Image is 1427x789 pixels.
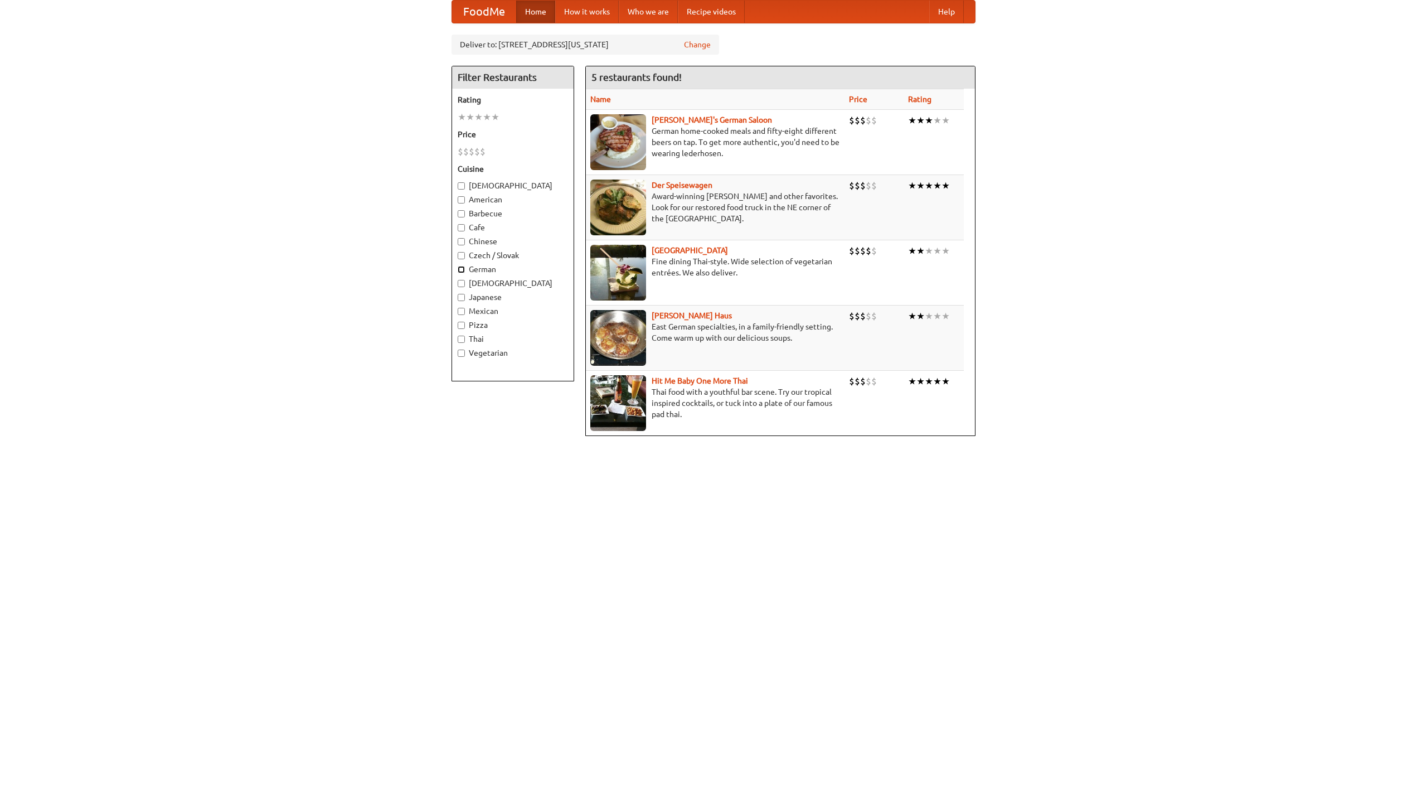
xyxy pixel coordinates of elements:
a: FoodMe [452,1,516,23]
li: $ [855,310,860,322]
li: ★ [908,180,916,192]
label: Vegetarian [458,347,568,359]
a: Help [929,1,964,23]
input: [DEMOGRAPHIC_DATA] [458,182,465,190]
li: ★ [933,375,941,388]
li: ★ [458,111,466,123]
li: $ [860,375,866,388]
li: ★ [466,111,474,123]
li: $ [866,180,871,192]
a: [PERSON_NAME] Haus [652,311,732,320]
li: ★ [941,245,950,257]
li: ★ [941,310,950,322]
li: $ [860,310,866,322]
li: $ [871,375,877,388]
input: Cafe [458,224,465,231]
input: [DEMOGRAPHIC_DATA] [458,280,465,287]
li: ★ [925,180,933,192]
li: ★ [941,114,950,127]
li: $ [849,180,855,192]
img: esthers.jpg [590,114,646,170]
li: ★ [916,180,925,192]
li: ★ [908,114,916,127]
li: $ [849,114,855,127]
a: Recipe videos [678,1,745,23]
a: Der Speisewagen [652,181,712,190]
li: ★ [916,375,925,388]
li: ★ [925,114,933,127]
li: ★ [925,245,933,257]
input: Chinese [458,238,465,245]
label: Barbecue [458,208,568,219]
label: [DEMOGRAPHIC_DATA] [458,278,568,289]
label: German [458,264,568,275]
li: $ [849,245,855,257]
li: $ [871,310,877,322]
a: Change [684,39,711,50]
li: $ [474,146,480,158]
label: Pizza [458,320,568,331]
li: $ [855,114,860,127]
li: ★ [916,310,925,322]
label: Chinese [458,236,568,247]
img: babythai.jpg [590,375,646,431]
li: ★ [916,245,925,257]
a: Who we are [619,1,678,23]
a: [PERSON_NAME]'s German Saloon [652,115,772,124]
input: Barbecue [458,210,465,217]
li: $ [480,146,486,158]
h5: Rating [458,94,568,105]
li: ★ [933,180,941,192]
input: Mexican [458,308,465,315]
li: ★ [483,111,491,123]
li: ★ [925,375,933,388]
li: $ [871,180,877,192]
li: $ [855,375,860,388]
li: $ [871,245,877,257]
li: ★ [941,180,950,192]
label: Mexican [458,306,568,317]
li: $ [849,375,855,388]
label: Czech / Slovak [458,250,568,261]
li: $ [871,114,877,127]
input: Czech / Slovak [458,252,465,259]
li: ★ [925,310,933,322]
li: $ [855,245,860,257]
label: Thai [458,333,568,345]
input: German [458,266,465,273]
img: satay.jpg [590,245,646,301]
li: ★ [908,245,916,257]
li: $ [866,114,871,127]
input: Vegetarian [458,350,465,357]
p: East German specialties, in a family-friendly setting. Come warm up with our delicious soups. [590,321,840,343]
li: ★ [474,111,483,123]
label: [DEMOGRAPHIC_DATA] [458,180,568,191]
li: $ [866,375,871,388]
img: speisewagen.jpg [590,180,646,235]
li: $ [458,146,463,158]
li: $ [860,245,866,257]
a: Rating [908,95,931,104]
a: Hit Me Baby One More Thai [652,376,748,385]
li: ★ [941,375,950,388]
li: ★ [933,310,941,322]
li: $ [866,310,871,322]
li: ★ [908,310,916,322]
li: $ [849,310,855,322]
h4: Filter Restaurants [452,66,574,89]
p: Award-winning [PERSON_NAME] and other favorites. Look for our restored food truck in the NE corne... [590,191,840,224]
li: $ [469,146,474,158]
label: American [458,194,568,205]
h5: Price [458,129,568,140]
a: Home [516,1,555,23]
p: Fine dining Thai-style. Wide selection of vegetarian entrées. We also deliver. [590,256,840,278]
li: $ [860,180,866,192]
a: How it works [555,1,619,23]
ng-pluralize: 5 restaurants found! [591,72,682,83]
li: ★ [933,245,941,257]
input: Thai [458,336,465,343]
li: ★ [933,114,941,127]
